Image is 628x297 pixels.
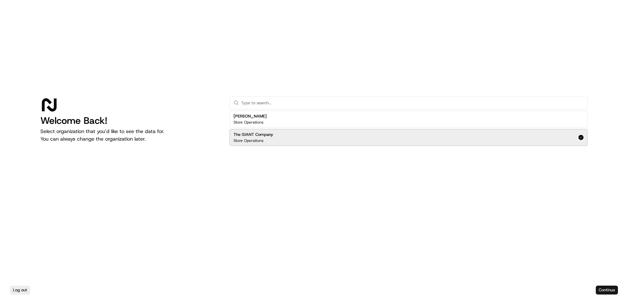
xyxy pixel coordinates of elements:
[40,115,219,126] h1: Welcome Back!
[234,120,264,125] p: Store Operations
[10,286,30,294] button: Log out
[234,138,264,143] p: Store Operations
[596,286,618,294] button: Continue
[234,113,267,119] h2: [PERSON_NAME]
[40,128,219,143] p: Select organization that you’d like to see the data for. You can always change the organization l...
[229,109,588,147] div: Suggestions
[241,96,584,109] input: Type to search...
[234,132,273,137] h2: The GIANT Company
